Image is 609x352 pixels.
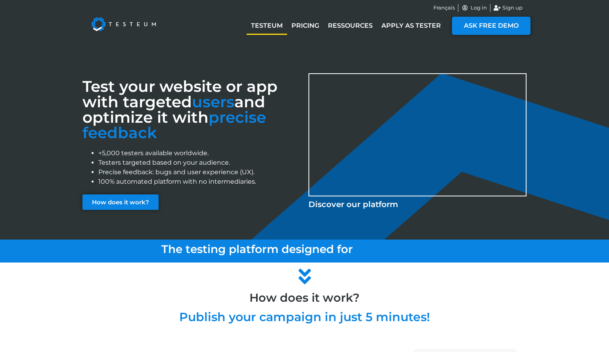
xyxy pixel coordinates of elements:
span: ASK FREE DEMO [464,23,519,29]
nav: Menu [247,17,445,35]
h2: How does it work? [79,292,530,303]
font: precise feedback [82,108,266,142]
span: How does it work? [92,199,149,205]
a: ASK FREE DEMO [452,17,530,35]
li: Testers targeted based on your audience. [98,158,301,167]
h2: Publish your campaign in just 5 minutes! [79,311,530,323]
h3: Test your website or app with targeted and optimize it with [82,79,301,141]
span: The testing platform designed for [161,242,353,256]
li: +5,000 testers available worldwide. [98,148,301,158]
a: Log in [462,4,487,12]
img: Testeum Logo - Application crowdtesting platform [82,8,165,40]
a: Sign up [494,4,523,12]
a: Ressources [324,17,377,35]
li: Precise feedback: bugs and user experience (UX). [98,167,301,177]
a: How does it work? [82,194,159,210]
p: Discover our platform [308,198,527,210]
span: users [192,92,234,111]
span: Sign up [500,4,523,12]
a: Pricing [287,17,324,35]
a: Français [433,4,455,12]
li: 100% automated platform with no intermediaries. [98,177,301,186]
a: Apply as tester [377,17,445,35]
span: Log in [469,4,487,12]
a: Testeum [247,17,287,35]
